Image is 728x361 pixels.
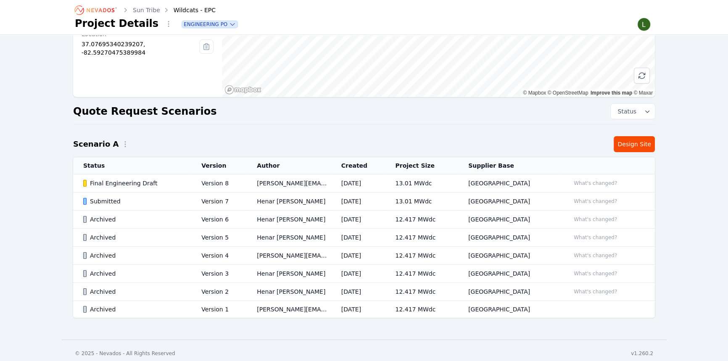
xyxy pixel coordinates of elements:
a: Sun Tribe [133,6,160,14]
div: Submitted [83,197,187,206]
nav: Breadcrumb [75,3,216,17]
td: [GEOGRAPHIC_DATA] [458,229,560,247]
td: [GEOGRAPHIC_DATA] [458,247,560,265]
div: v1.260.2 [631,350,653,357]
div: Archived [83,233,187,242]
button: What's changed? [570,233,621,242]
div: © 2025 - Nevados - All Rights Reserved [75,350,175,357]
td: Version 1 [191,301,247,318]
td: [DATE] [331,283,385,301]
td: 13.01 MWdc [385,192,458,211]
td: 12.417 MWdc [385,283,458,301]
a: Maxar [633,90,653,96]
td: [DATE] [331,192,385,211]
td: [PERSON_NAME][EMAIL_ADDRESS][PERSON_NAME][DOMAIN_NAME] [247,247,331,265]
td: Version 3 [191,265,247,283]
td: [DATE] [331,301,385,318]
td: 12.417 MWdc [385,247,458,265]
td: [DATE] [331,247,385,265]
td: [PERSON_NAME][EMAIL_ADDRESS][PERSON_NAME][DOMAIN_NAME] [247,174,331,192]
th: Supplier Base [458,157,560,174]
td: [GEOGRAPHIC_DATA] [458,211,560,229]
a: Improve this map [591,90,632,96]
button: What's changed? [570,269,621,278]
div: Archived [83,215,187,224]
button: What's changed? [570,215,621,224]
tr: Final Engineering DraftVersion 8[PERSON_NAME][EMAIL_ADDRESS][PERSON_NAME][DOMAIN_NAME][DATE]13.01... [73,174,655,192]
a: Mapbox [523,90,546,96]
tr: ArchivedVersion 5Henar [PERSON_NAME][DATE]12.417 MWdc[GEOGRAPHIC_DATA]What's changed? [73,229,655,247]
td: 12.417 MWdc [385,265,458,283]
td: Version 5 [191,229,247,247]
td: [GEOGRAPHIC_DATA] [458,192,560,211]
td: Henar [PERSON_NAME] [247,192,331,211]
a: Design Site [614,136,655,152]
td: [DATE] [331,211,385,229]
div: Archived [83,287,187,296]
td: [GEOGRAPHIC_DATA] [458,174,560,192]
td: Version 7 [191,192,247,211]
th: Created [331,157,385,174]
div: Archived [83,305,187,314]
th: Status [73,157,191,174]
tr: ArchivedVersion 3Henar [PERSON_NAME][DATE]12.417 MWdc[GEOGRAPHIC_DATA]What's changed? [73,265,655,283]
a: Mapbox homepage [224,85,261,95]
button: Status [611,104,655,119]
h1: Project Details [75,17,158,30]
td: 12.417 MWdc [385,211,458,229]
td: [DATE] [331,174,385,192]
tr: ArchivedVersion 2Henar [PERSON_NAME][DATE]12.417 MWdc[GEOGRAPHIC_DATA]What's changed? [73,283,655,301]
h2: Scenario A [73,138,119,150]
div: Wildcats - EPC [162,6,216,14]
td: [PERSON_NAME][EMAIL_ADDRESS][PERSON_NAME][DOMAIN_NAME] [247,301,331,318]
tr: ArchivedVersion 6Henar [PERSON_NAME][DATE]12.417 MWdc[GEOGRAPHIC_DATA]What's changed? [73,211,655,229]
td: [DATE] [331,265,385,283]
th: Author [247,157,331,174]
div: 37.07695340239207, -82.59270475389984 [82,40,199,57]
td: Henar [PERSON_NAME] [247,229,331,247]
td: [GEOGRAPHIC_DATA] [458,265,560,283]
tr: SubmittedVersion 7Henar [PERSON_NAME][DATE]13.01 MWdc[GEOGRAPHIC_DATA]What's changed? [73,192,655,211]
tr: ArchivedVersion 1[PERSON_NAME][EMAIL_ADDRESS][PERSON_NAME][DOMAIN_NAME][DATE]12.417 MWdc[GEOGRAPH... [73,301,655,318]
button: What's changed? [570,197,621,206]
span: Status [614,107,636,116]
td: [GEOGRAPHIC_DATA] [458,301,560,318]
div: Archived [83,269,187,278]
td: Version 8 [191,174,247,192]
button: What's changed? [570,287,621,296]
th: Version [191,157,247,174]
img: Lamar Washington [637,18,651,31]
td: Version 6 [191,211,247,229]
td: Henar [PERSON_NAME] [247,283,331,301]
td: [DATE] [331,229,385,247]
td: Version 4 [191,247,247,265]
td: 12.417 MWdc [385,301,458,318]
a: OpenStreetMap [548,90,588,96]
button: What's changed? [570,251,621,260]
td: 12.417 MWdc [385,229,458,247]
div: Archived [83,251,187,260]
th: Project Size [385,157,458,174]
td: 13.01 MWdc [385,174,458,192]
td: Henar [PERSON_NAME] [247,265,331,283]
td: Version 2 [191,283,247,301]
td: Henar [PERSON_NAME] [247,211,331,229]
button: Engineering PO [182,21,237,28]
tr: ArchivedVersion 4[PERSON_NAME][EMAIL_ADDRESS][PERSON_NAME][DOMAIN_NAME][DATE]12.417 MWdc[GEOGRAPH... [73,247,655,265]
td: [GEOGRAPHIC_DATA] [458,283,560,301]
div: Final Engineering Draft [83,179,187,187]
h2: Quote Request Scenarios [73,105,216,118]
button: What's changed? [570,179,621,188]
